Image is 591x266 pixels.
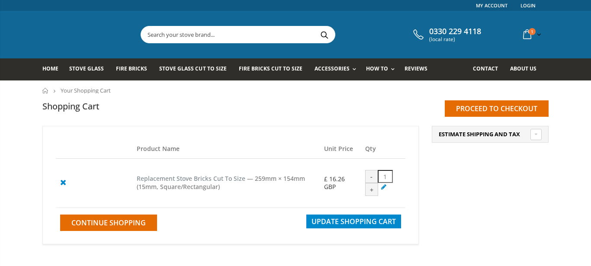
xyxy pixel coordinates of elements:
a: Stove Glass [69,58,110,80]
a: About us [510,58,543,80]
a: Contact [473,58,504,80]
span: Continue Shopping [71,218,146,228]
a: Continue Shopping [60,215,157,231]
a: Reviews [405,58,434,80]
a: Fire Bricks [116,58,154,80]
span: 0330 229 4118 [429,27,481,36]
span: £ 16.26 GBP [324,175,345,191]
th: Unit Price [320,139,360,159]
span: Accessories [315,65,350,72]
a: Home [42,58,65,80]
button: Update Shopping Cart [306,215,401,228]
div: + [365,183,378,196]
a: Stove Glass Cut To Size [159,58,233,80]
span: Reviews [405,65,427,72]
h1: Shopping Cart [42,100,100,112]
span: 1 [529,28,536,35]
input: Search your stove brand... [141,26,432,43]
input: Proceed to checkout [445,100,549,117]
span: Your Shopping Cart [61,87,111,94]
th: Product Name [132,139,320,159]
span: Fire Bricks Cut To Size [239,65,302,72]
span: Update Shopping Cart [312,217,396,226]
span: Stove Glass [69,65,104,72]
span: (local rate) [429,36,481,42]
span: Stove Glass Cut To Size [159,65,226,72]
span: — 259mm × 154mm (15mm, Square/Rectangular) [137,174,305,191]
span: Home [42,65,58,72]
th: Qty [361,139,405,159]
a: Accessories [315,58,360,80]
span: How To [366,65,388,72]
a: 0330 229 4118 (local rate) [411,27,481,42]
a: 1 [520,26,543,43]
a: Replacement Stove Bricks Cut To Size [137,174,245,183]
a: How To [366,58,399,80]
a: Estimate Shipping and Tax [439,131,542,138]
a: Fire Bricks Cut To Size [239,58,309,80]
button: Search [315,26,334,43]
span: About us [510,65,536,72]
a: Home [42,88,49,93]
span: Fire Bricks [116,65,147,72]
span: Contact [473,65,498,72]
div: - [365,170,378,183]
